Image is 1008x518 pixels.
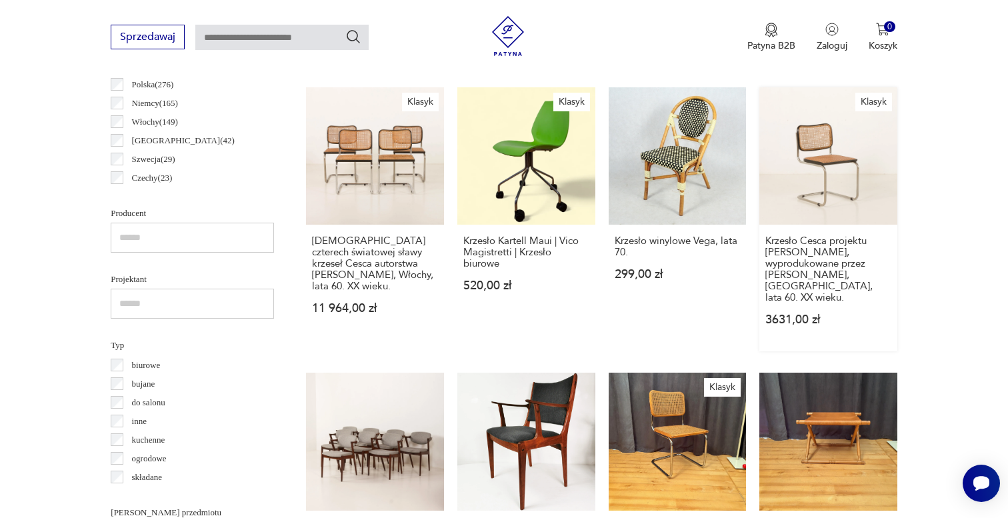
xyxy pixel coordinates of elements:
p: bujane [132,377,155,391]
h3: Krzesło winylowe Vega, lata 70. [615,235,741,258]
p: Patyna B2B [747,39,795,52]
a: Ikona medaluPatyna B2B [747,23,795,52]
p: kuchenne [132,433,165,447]
button: Zaloguj [817,23,847,52]
p: Szwecja ( 29 ) [132,152,175,167]
button: Sprzedawaj [111,25,185,49]
p: taboret [132,489,156,503]
p: Polska ( 276 ) [132,77,174,92]
p: biurowe [132,358,161,373]
p: 3631,00 zł [765,314,891,325]
button: Patyna B2B [747,23,795,52]
p: Projektant [111,272,274,287]
p: ogrodowe [132,451,167,466]
img: Patyna - sklep z meblami i dekoracjami vintage [488,16,528,56]
p: składane [132,470,162,485]
a: KlasykKrzesło Kartell Maui | Vico Magistretti | Krzesło biuroweKrzesło Kartell Maui | Vico Magist... [457,87,595,352]
h3: Krzesło Kartell Maui | Vico Magistretti | Krzesło biurowe [463,235,589,269]
p: Zaloguj [817,39,847,52]
p: [GEOGRAPHIC_DATA] ( 42 ) [132,133,235,148]
a: KlasykKrzesło Cesca projektu Marcela Breuera, wyprodukowane przez Gavina, Włochy, lata 60. XX wie... [759,87,897,352]
img: Ikona medalu [765,23,778,37]
p: inne [132,414,147,429]
a: KlasykZestaw czterech światowej sławy krzeseł Cesca autorstwa Marcela Breuera, Włochy, lata 60. X... [306,87,444,352]
div: 0 [884,21,895,33]
h3: Krzesło Cesca projektu [PERSON_NAME], wyprodukowane przez [PERSON_NAME], [GEOGRAPHIC_DATA], lata ... [765,235,891,303]
p: 11 964,00 zł [312,303,438,314]
h3: [DEMOGRAPHIC_DATA] czterech światowej sławy krzeseł Cesca autorstwa [PERSON_NAME], Włochy, lata 6... [312,235,438,292]
a: Krzesło winylowe Vega, lata 70.Krzesło winylowe Vega, lata 70.299,00 zł [609,87,747,352]
button: 0Koszyk [869,23,897,52]
p: do salonu [132,395,165,410]
p: Niemcy ( 165 ) [132,96,178,111]
p: Koszyk [869,39,897,52]
img: Ikonka użytkownika [825,23,839,36]
img: Ikona koszyka [876,23,889,36]
p: 299,00 zł [615,269,741,280]
p: Typ [111,338,274,353]
p: 520,00 zł [463,280,589,291]
button: Szukaj [345,29,361,45]
iframe: Smartsupp widget button [963,465,1000,502]
a: Sprzedawaj [111,33,185,43]
p: Holandia ( 22 ) [132,189,178,204]
p: Czechy ( 23 ) [132,171,173,185]
p: Producent [111,206,274,221]
p: Włochy ( 149 ) [132,115,178,129]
